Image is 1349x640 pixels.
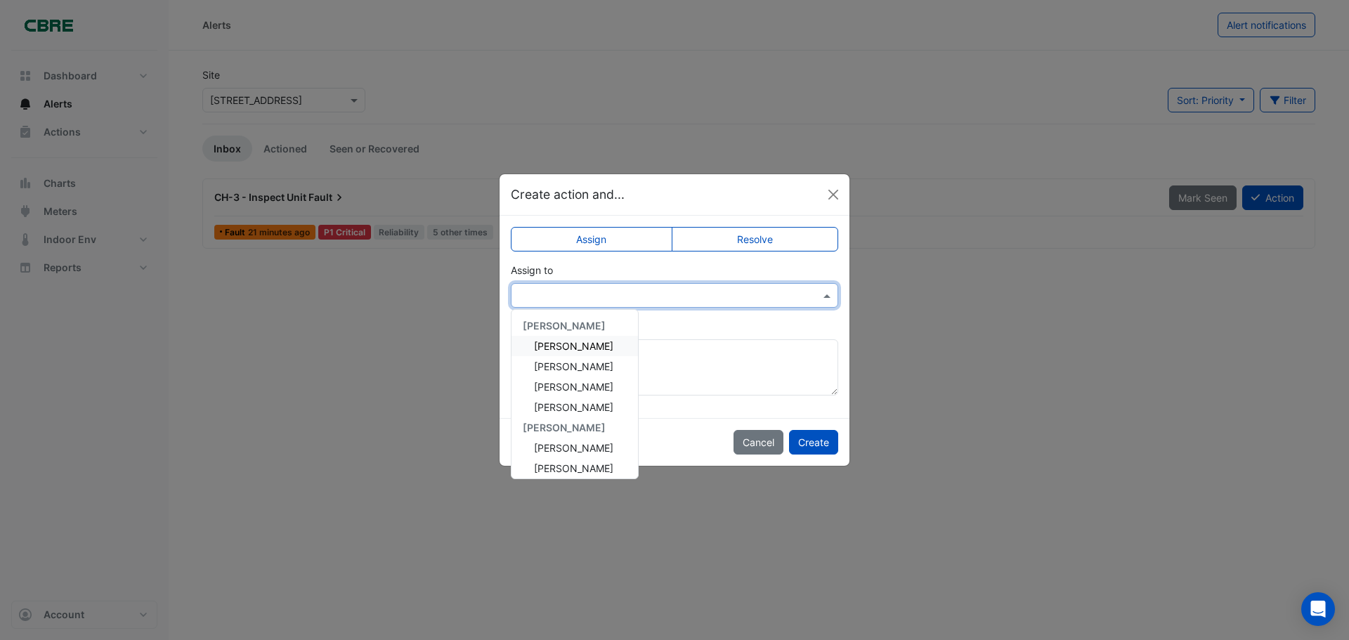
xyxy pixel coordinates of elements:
[511,227,672,252] label: Assign
[672,227,839,252] label: Resolve
[511,263,553,277] label: Assign to
[789,430,838,455] button: Create
[534,381,613,393] span: [PERSON_NAME]
[534,401,613,413] span: [PERSON_NAME]
[534,442,613,454] span: [PERSON_NAME]
[823,184,844,205] button: Close
[534,462,613,474] span: [PERSON_NAME]
[734,430,783,455] button: Cancel
[511,309,639,479] ng-dropdown-panel: Options list
[534,340,613,352] span: [PERSON_NAME]
[523,320,606,332] span: [PERSON_NAME]
[534,360,613,372] span: [PERSON_NAME]
[1301,592,1335,626] div: Open Intercom Messenger
[523,422,606,433] span: [PERSON_NAME]
[511,185,625,204] h5: Create action and...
